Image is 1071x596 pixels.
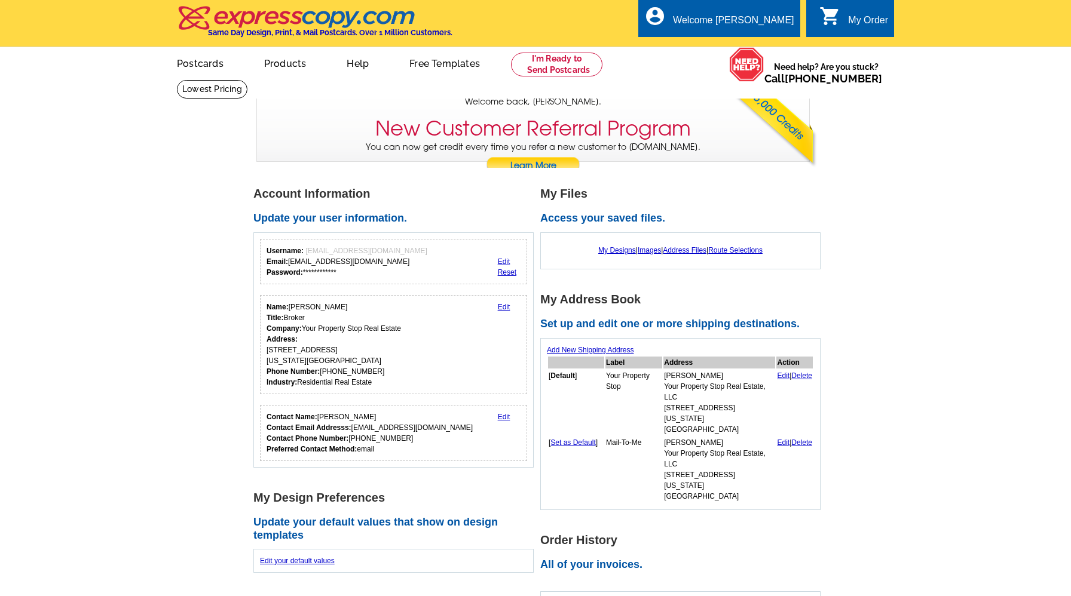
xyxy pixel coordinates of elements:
strong: Title: [267,314,283,322]
h2: Update your default values that show on design templates [253,516,540,542]
strong: Email: [267,257,288,266]
span: [EMAIL_ADDRESS][DOMAIN_NAME] [305,247,427,255]
a: Address Files [663,246,706,254]
strong: Preferred Contact Method: [267,445,357,453]
td: [ ] [548,437,604,502]
div: Welcome [PERSON_NAME] [673,15,794,32]
h1: My Design Preferences [253,491,540,504]
a: Delete [791,438,812,447]
a: Route Selections [708,246,763,254]
a: Edit [777,371,790,380]
a: Edit [498,303,510,311]
a: Postcards [158,48,243,76]
strong: Username: [267,247,304,255]
a: Free Templates [390,48,499,76]
td: Your Property Stop [605,370,662,435]
th: Label [605,357,662,368]
td: [PERSON_NAME] Your Property Stop Real Estate, LLC [STREET_ADDRESS] [US_STATE][GEOGRAPHIC_DATA] [663,370,775,435]
span: Call [764,72,882,85]
td: [ ] [548,370,604,435]
div: [PERSON_NAME] Broker Your Property Stop Real Estate [STREET_ADDRESS] [US_STATE][GEOGRAPHIC_DATA] ... [267,302,401,388]
a: Edit your default values [260,557,335,565]
td: Mail-To-Me [605,437,662,502]
div: My Order [848,15,888,32]
img: help [729,47,764,82]
h2: All of your invoices. [540,558,827,572]
span: Welcome back, [PERSON_NAME]. [465,96,601,108]
h4: Same Day Design, Print, & Mail Postcards. Over 1 Million Customers. [208,28,452,37]
th: Address [663,357,775,368]
h1: My Address Book [540,293,827,306]
strong: Password: [267,268,303,277]
p: You can now get credit every time you refer a new customer to [DOMAIN_NAME]. [257,141,809,175]
a: Add New Shipping Address [547,346,634,354]
a: Images [638,246,661,254]
a: shopping_cart My Order [819,13,888,28]
h2: Set up and edit one or more shipping destinations. [540,318,827,331]
b: Default [550,371,575,380]
a: Help [328,48,388,76]
strong: Company: [267,324,302,333]
div: Your login information. [260,239,527,284]
a: Same Day Design, Print, & Mail Postcards. Over 1 Million Customers. [177,14,452,37]
a: Edit [498,257,510,266]
a: Delete [791,371,812,380]
h2: Access your saved files. [540,212,827,225]
strong: Phone Number: [267,367,320,376]
a: Reset [498,268,516,277]
a: Set as Default [550,438,595,447]
h1: My Files [540,188,827,200]
strong: Industry: [267,378,297,386]
td: | [776,370,813,435]
a: Edit [777,438,790,447]
span: Need help? Are you stuck? [764,61,888,85]
i: account_circle [644,5,666,27]
strong: Contact Phone Number: [267,434,348,443]
h1: Order History [540,534,827,546]
strong: Address: [267,335,298,343]
td: [PERSON_NAME] Your Property Stop Real Estate, LLC [STREET_ADDRESS] [US_STATE][GEOGRAPHIC_DATA] [663,437,775,502]
a: [PHONE_NUMBER] [785,72,882,85]
h1: Account Information [253,188,540,200]
h2: Update your user information. [253,212,540,225]
strong: Name: [267,303,289,311]
a: Edit [498,413,510,421]
div: [PERSON_NAME] [EMAIL_ADDRESS][DOMAIN_NAME] [PHONE_NUMBER] email [267,411,473,454]
div: Who should we contact regarding order issues? [260,405,527,461]
th: Action [776,357,813,368]
strong: Contact Email Addresss: [267,423,351,432]
h3: New Customer Referral Program [375,116,691,141]
a: Learn More [486,157,580,175]
strong: Contact Name: [267,413,317,421]
a: My Designs [598,246,636,254]
div: | | | [547,239,814,262]
a: Products [245,48,326,76]
i: shopping_cart [819,5,841,27]
div: Your personal details. [260,295,527,394]
td: | [776,437,813,502]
